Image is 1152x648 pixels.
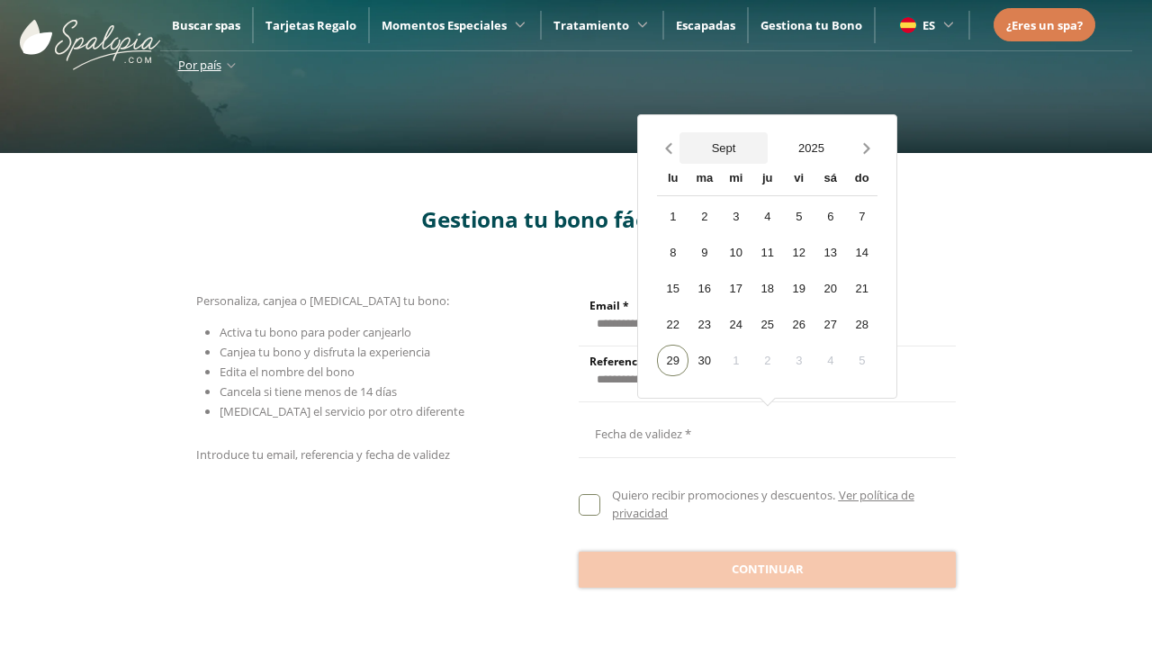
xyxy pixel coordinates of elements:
div: 15 [657,273,688,304]
span: [MEDICAL_DATA] el servicio por otro diferente [220,403,464,419]
div: 7 [846,201,877,232]
span: Introduce tu email, referencia y fecha de validez [196,446,450,463]
div: 5 [783,201,814,232]
span: Quiero recibir promociones y descuentos. [612,487,835,503]
span: Personaliza, canjea o [MEDICAL_DATA] tu bono: [196,292,449,309]
a: Escapadas [676,17,735,33]
div: 26 [783,309,814,340]
a: Tarjetas Regalo [265,17,356,33]
div: 27 [814,309,846,340]
span: Cancela si tiene menos de 14 días [220,383,397,400]
div: lu [657,164,688,195]
div: 22 [657,309,688,340]
span: Activa tu bono para poder canjearlo [220,324,411,340]
div: 12 [783,237,814,268]
div: 19 [783,273,814,304]
div: Calendar wrapper [657,164,877,376]
div: 3 [720,201,751,232]
button: Next month [855,132,877,164]
div: ju [751,164,783,195]
span: Edita el nombre del bono [220,364,355,380]
a: Buscar spas [172,17,240,33]
div: 23 [688,309,720,340]
div: 6 [814,201,846,232]
div: 5 [846,345,877,376]
div: 2 [688,201,720,232]
button: Open years overlay [768,132,856,164]
div: 3 [783,345,814,376]
div: 2 [751,345,783,376]
div: 21 [846,273,877,304]
div: 16 [688,273,720,304]
div: mi [720,164,751,195]
div: 8 [657,237,688,268]
div: Calendar days [657,201,877,376]
button: Continuar [579,552,956,588]
div: 1 [657,201,688,232]
div: 25 [751,309,783,340]
button: Previous month [657,132,679,164]
div: 14 [846,237,877,268]
div: 24 [720,309,751,340]
div: 9 [688,237,720,268]
div: 30 [688,345,720,376]
div: vi [783,164,814,195]
a: Gestiona tu Bono [760,17,862,33]
button: Open months overlay [679,132,768,164]
div: 28 [846,309,877,340]
div: 17 [720,273,751,304]
span: ¿Eres un spa? [1006,17,1083,33]
div: 4 [751,201,783,232]
div: 4 [814,345,846,376]
div: 20 [814,273,846,304]
div: do [846,164,877,195]
div: 1 [720,345,751,376]
div: 29 [657,345,688,376]
div: 10 [720,237,751,268]
span: Por país [178,57,221,73]
div: 11 [751,237,783,268]
div: ma [688,164,720,195]
span: Continuar [732,561,804,579]
img: ImgLogoSpalopia.BvClDcEz.svg [20,2,160,70]
span: Gestiona tu bono fácilmente [421,204,731,234]
div: 13 [814,237,846,268]
a: ¿Eres un spa? [1006,15,1083,35]
div: sá [814,164,846,195]
a: Ver política de privacidad [612,487,913,521]
div: 18 [751,273,783,304]
span: Canjea tu bono y disfruta la experiencia [220,344,430,360]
